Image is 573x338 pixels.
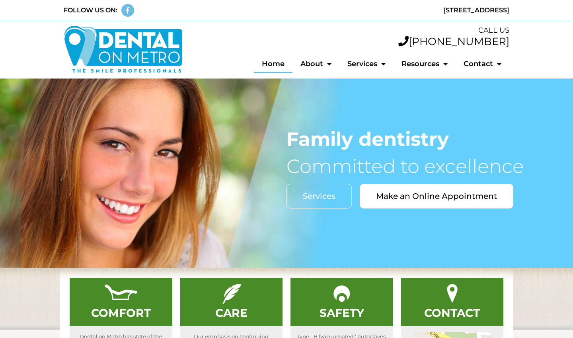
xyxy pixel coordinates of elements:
a: Home [254,55,292,73]
div: FOLLOW US ON: [64,6,117,15]
a: Services [339,55,394,73]
a: About [292,55,339,73]
h1: Family dentistry [286,130,573,149]
a: [PHONE_NUMBER] [398,35,509,48]
a: Resources [394,55,456,73]
span: Make an Online Appointment [376,192,497,200]
a: Make an Online Appointment [360,184,513,208]
div: [STREET_ADDRESS] [290,6,509,15]
div: CALL US [191,25,509,36]
h1: Committed to excellence [286,157,573,176]
nav: Menu [191,55,509,73]
a: Services [286,184,352,208]
a: SAFETY [320,306,364,320]
a: CONTACT [424,306,480,320]
a: CARE [215,306,248,320]
a: Contact [456,55,509,73]
a: COMFORT [91,306,151,320]
span: Services [303,192,335,200]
